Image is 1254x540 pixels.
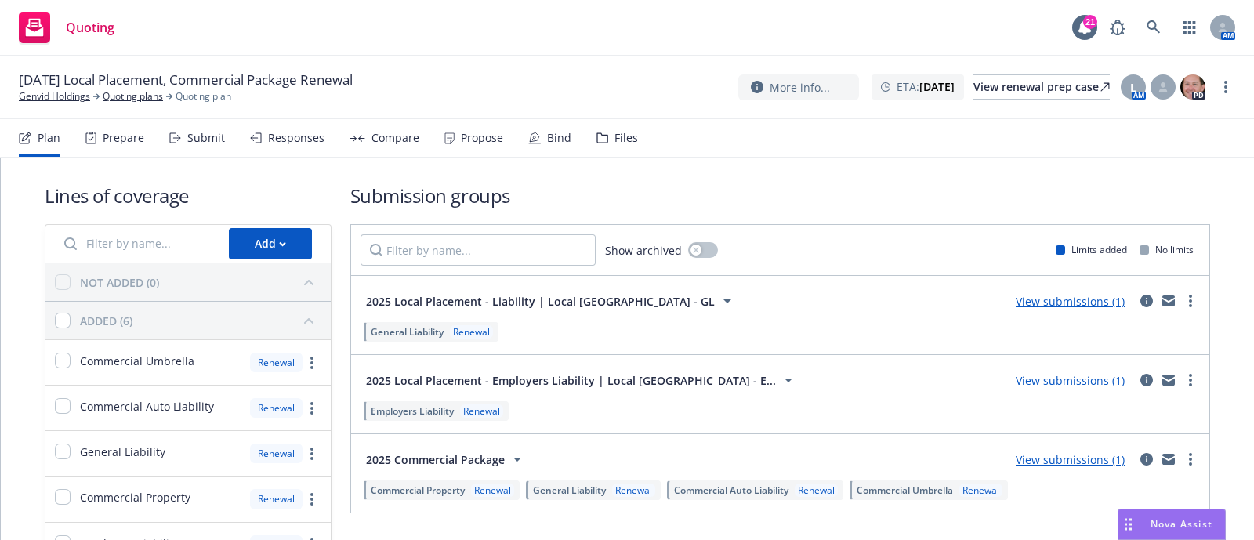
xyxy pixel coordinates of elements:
[973,75,1110,99] div: View renewal prep case
[19,89,90,103] a: Genvid Holdings
[250,398,303,418] div: Renewal
[80,398,214,415] span: Commercial Auto Liability
[361,285,742,317] button: 2025 Local Placement - Liability | Local [GEOGRAPHIC_DATA] - GL
[897,78,955,95] span: ETA :
[1138,12,1169,43] a: Search
[303,353,321,372] a: more
[303,444,321,463] a: more
[1159,292,1178,310] a: mail
[80,270,321,295] button: NOT ADDED (0)
[795,484,838,497] div: Renewal
[1056,243,1127,256] div: Limits added
[366,293,715,310] span: 2025 Local Placement - Liability | Local [GEOGRAPHIC_DATA] - GL
[1016,452,1125,467] a: View submissions (1)
[303,399,321,418] a: more
[80,313,132,329] div: ADDED (6)
[1016,294,1125,309] a: View submissions (1)
[1174,12,1205,43] a: Switch app
[361,444,532,475] button: 2025 Commercial Package
[1180,74,1205,100] img: photo
[229,228,312,259] button: Add
[973,74,1110,100] a: View renewal prep case
[80,274,159,291] div: NOT ADDED (0)
[1118,509,1138,539] div: Drag to move
[770,79,830,96] span: More info...
[80,444,165,460] span: General Liability
[80,353,194,369] span: Commercial Umbrella
[38,132,60,144] div: Plan
[1083,15,1097,29] div: 21
[1130,79,1136,96] span: L
[1159,450,1178,469] a: mail
[103,132,144,144] div: Prepare
[361,364,803,396] button: 2025 Local Placement - Employers Liability | Local [GEOGRAPHIC_DATA] - E...
[612,484,655,497] div: Renewal
[55,228,219,259] input: Filter by name...
[371,132,419,144] div: Compare
[1140,243,1194,256] div: No limits
[1181,450,1200,469] a: more
[547,132,571,144] div: Bind
[103,89,163,103] a: Quoting plans
[176,89,231,103] span: Quoting plan
[371,325,444,339] span: General Liability
[1118,509,1226,540] button: Nova Assist
[255,229,286,259] div: Add
[1159,371,1178,390] a: mail
[1181,371,1200,390] a: more
[80,308,321,333] button: ADDED (6)
[460,404,503,418] div: Renewal
[471,484,514,497] div: Renewal
[1102,12,1133,43] a: Report a Bug
[614,132,638,144] div: Files
[1151,517,1212,531] span: Nova Assist
[66,21,114,34] span: Quoting
[366,451,505,468] span: 2025 Commercial Package
[187,132,225,144] div: Submit
[350,183,1210,208] h1: Submission groups
[1137,450,1156,469] a: circleInformation
[605,242,682,259] span: Show archived
[19,71,353,89] span: [DATE] Local Placement, Commercial Package Renewal
[80,489,190,506] span: Commercial Property
[366,372,776,389] span: 2025 Local Placement - Employers Liability | Local [GEOGRAPHIC_DATA] - E...
[45,183,332,208] h1: Lines of coverage
[13,5,121,49] a: Quoting
[533,484,606,497] span: General Liability
[919,79,955,94] strong: [DATE]
[250,353,303,372] div: Renewal
[674,484,788,497] span: Commercial Auto Liability
[371,404,454,418] span: Employers Liability
[1137,371,1156,390] a: circleInformation
[250,444,303,463] div: Renewal
[1216,78,1235,96] a: more
[371,484,465,497] span: Commercial Property
[1181,292,1200,310] a: more
[268,132,324,144] div: Responses
[461,132,503,144] div: Propose
[1137,292,1156,310] a: circleInformation
[361,234,596,266] input: Filter by name...
[303,490,321,509] a: more
[250,489,303,509] div: Renewal
[1016,373,1125,388] a: View submissions (1)
[450,325,493,339] div: Renewal
[959,484,1002,497] div: Renewal
[738,74,859,100] button: More info...
[857,484,953,497] span: Commercial Umbrella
